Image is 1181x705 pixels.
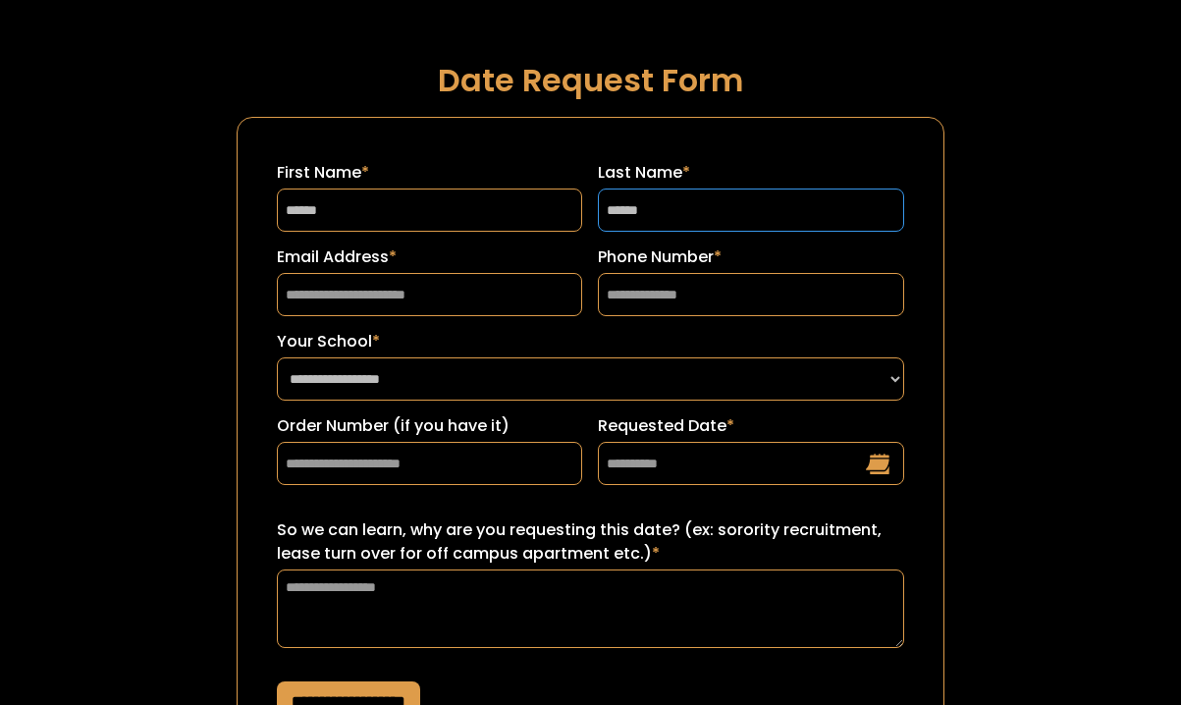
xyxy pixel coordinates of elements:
[598,245,904,269] label: Phone Number
[277,161,583,185] label: First Name
[598,414,904,438] label: Requested Date
[277,245,583,269] label: Email Address
[598,161,904,185] label: Last Name
[277,518,905,566] label: So we can learn, why are you requesting this date? (ex: sorority recruitment, lease turn over for...
[277,330,905,353] label: Your School
[277,414,583,438] label: Order Number (if you have it)
[237,63,945,97] h1: Date Request Form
